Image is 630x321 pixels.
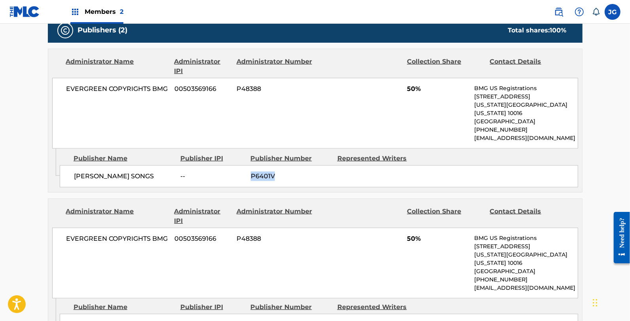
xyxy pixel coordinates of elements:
span: [PERSON_NAME] SONGS [74,172,175,181]
span: 100 % [550,26,567,34]
p: [US_STATE][GEOGRAPHIC_DATA][US_STATE] 10016 [474,251,577,267]
p: BMG US Registrations [474,84,577,93]
div: Administrator Number [236,57,313,76]
img: help [575,7,584,17]
div: Contact Details [490,207,567,226]
span: P48388 [236,234,313,244]
span: 2 [120,8,123,15]
div: Publisher IPI [180,302,245,312]
div: Publisher Name [74,154,174,163]
div: Represented Writers [337,302,418,312]
a: Public Search [551,4,567,20]
div: Administrator Number [236,207,313,226]
p: [US_STATE][GEOGRAPHIC_DATA][US_STATE] 10016 [474,101,577,117]
p: BMG US Registrations [474,234,577,242]
p: [GEOGRAPHIC_DATA] [474,117,577,126]
span: -- [181,172,245,181]
img: Top Rightsholders [70,7,80,17]
div: Drag [593,291,598,315]
p: [STREET_ADDRESS] [474,242,577,251]
div: Administrator Name [66,57,168,76]
div: Represented Writers [337,154,418,163]
div: Help [571,4,587,20]
div: Publisher Number [251,154,331,163]
h5: Publishers (2) [78,26,128,35]
div: Administrator IPI [174,207,231,226]
span: Members [85,7,123,16]
p: [EMAIL_ADDRESS][DOMAIN_NAME] [474,134,577,142]
img: MLC Logo [9,6,40,17]
div: Collection Share [407,57,484,76]
img: search [554,7,564,17]
p: [PHONE_NUMBER] [474,126,577,134]
div: Contact Details [490,57,567,76]
div: User Menu [605,4,621,20]
iframe: Chat Widget [590,283,630,321]
div: Administrator IPI [174,57,231,76]
div: Administrator Name [66,207,168,226]
span: P6401V [251,172,331,181]
span: 50% [407,234,468,244]
p: [STREET_ADDRESS] [474,93,577,101]
span: P48388 [236,84,313,94]
span: EVERGREEN COPYRIGHTS BMG [66,84,169,94]
div: Notifications [592,8,600,16]
p: [GEOGRAPHIC_DATA] [474,267,577,276]
span: EVERGREEN COPYRIGHTS BMG [66,234,169,244]
iframe: Resource Center [608,206,630,269]
img: Publishers [61,26,70,35]
div: Total shares: [508,26,567,35]
p: [PHONE_NUMBER] [474,276,577,284]
span: 50% [407,84,468,94]
span: 00503569166 [174,84,231,94]
div: Publisher IPI [180,154,245,163]
p: [EMAIL_ADDRESS][DOMAIN_NAME] [474,284,577,292]
div: Publisher Number [251,302,331,312]
div: Publisher Name [74,302,174,312]
span: 00503569166 [174,234,231,244]
div: Collection Share [407,207,484,226]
